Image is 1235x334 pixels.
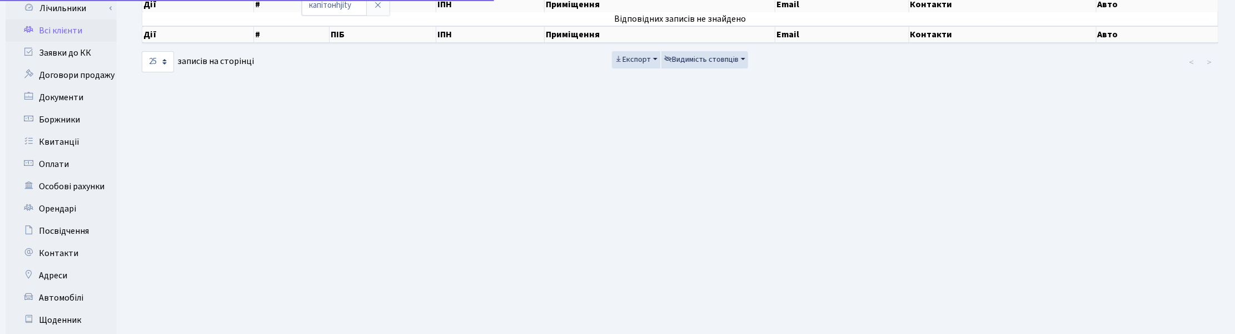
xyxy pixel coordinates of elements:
th: Email [775,26,909,43]
td: Відповідних записів не знайдено [142,12,1218,26]
a: Особові рахунки [6,175,117,198]
th: Авто [1097,26,1219,43]
a: Орендарі [6,198,117,220]
a: Договори продажу [6,64,117,86]
span: Експорт [615,54,651,65]
a: Оплати [6,153,117,175]
a: Заявки до КК [6,42,117,64]
th: Дії [142,26,254,43]
a: Документи [6,86,117,109]
th: Приміщення [545,26,775,43]
a: Посвідчення [6,220,117,242]
label: записів на сторінці [142,51,254,72]
a: Всі клієнти [6,19,117,42]
a: Боржники [6,109,117,131]
a: Квитанції [6,131,117,153]
a: Щоденник [6,309,117,331]
th: Контакти [909,26,1097,43]
a: Адреси [6,264,117,287]
a: Автомобілі [6,287,117,309]
span: Видимість стовпців [664,54,739,65]
th: ІПН [436,26,545,43]
button: Експорт [612,51,660,68]
button: Видимість стовпців [661,51,748,68]
select: записів на сторінці [142,51,174,72]
th: ПІБ [330,26,436,43]
th: # [254,26,330,43]
a: Контакти [6,242,117,264]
